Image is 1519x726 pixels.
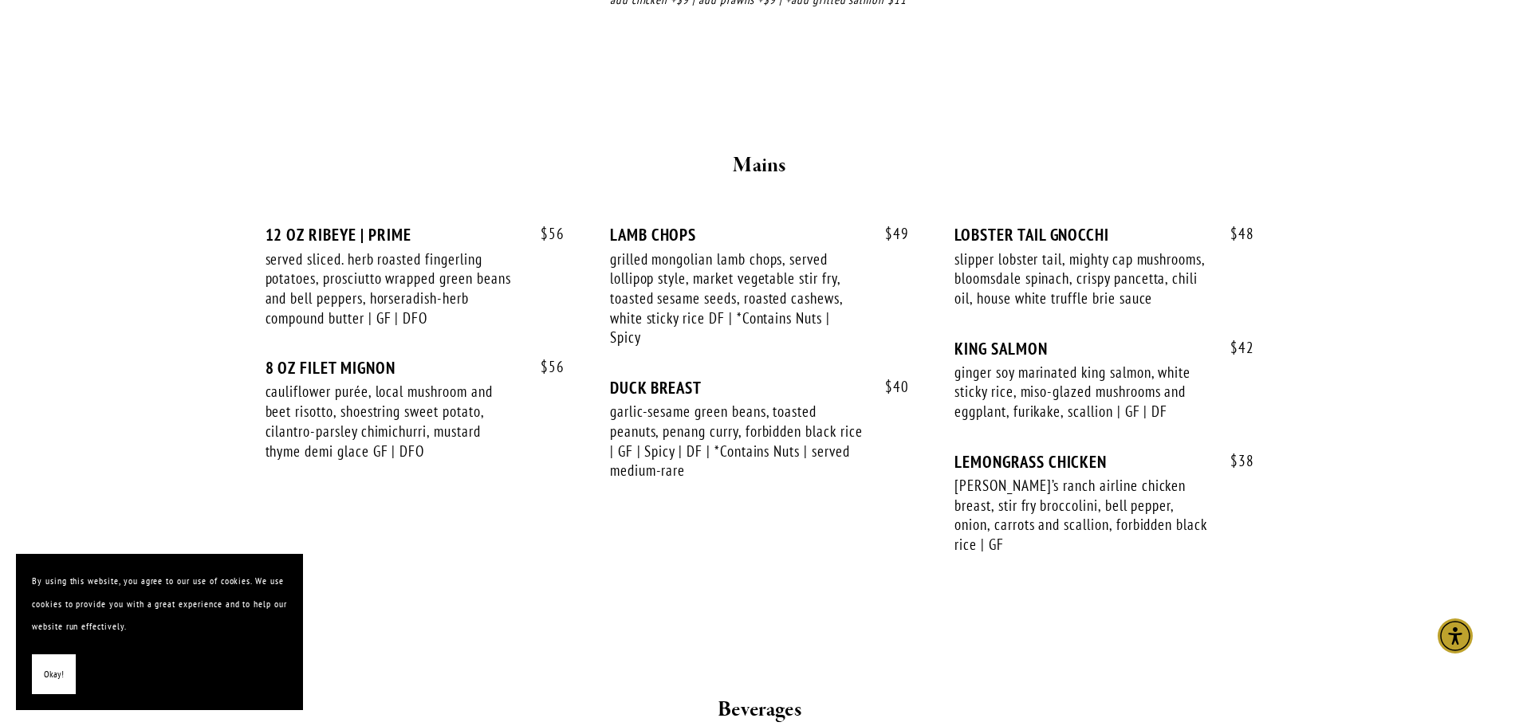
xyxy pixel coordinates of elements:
span: 56 [525,358,565,376]
span: $ [1230,451,1238,470]
div: grilled mongolian lamb chops, served lollipop style, market vegetable stir fry, toasted sesame se... [610,249,864,348]
div: ginger soy marinated king salmon, white sticky rice, miso-glazed mushrooms and eggplant, furikake... [954,363,1208,422]
div: 8 OZ FILET MIGNON [266,358,565,378]
div: [PERSON_NAME]’s ranch airline chicken breast, stir fry broccolini, bell pepper, onion, carrots an... [954,476,1208,555]
span: $ [541,357,549,376]
strong: Beverages [718,696,801,724]
div: served sliced. herb roasted fingerling potatoes, prosciutto wrapped green beans and bell peppers,... [266,249,519,328]
span: 40 [869,378,909,396]
div: KING SALMON [954,339,1253,359]
div: cauliflower purée, local mushroom and beet risotto, shoestring sweet potato, cilantro-parsley chi... [266,382,519,461]
span: Okay! [44,663,64,686]
span: $ [1230,338,1238,357]
span: $ [541,224,549,243]
span: 48 [1214,225,1254,243]
div: slipper lobster tail, mighty cap mushrooms, bloomsdale spinach, crispy pancetta, chili oil, house... [954,249,1208,308]
div: DUCK BREAST [610,378,909,398]
section: Cookie banner [16,554,303,710]
button: Okay! [32,654,76,695]
span: $ [1230,224,1238,243]
span: 38 [1214,452,1254,470]
div: 12 OZ RIBEYE | PRIME [266,225,565,245]
div: LAMB CHOPS [610,225,909,245]
strong: Mains [733,151,786,179]
span: 42 [1214,339,1254,357]
p: By using this website, you agree to our use of cookies. We use cookies to provide you with a grea... [32,570,287,638]
span: 56 [525,225,565,243]
div: LOBSTER TAIL GNOCCHI [954,225,1253,245]
div: Accessibility Menu [1438,618,1473,653]
span: 49 [869,225,909,243]
span: $ [885,224,893,243]
div: garlic-sesame green beans, toasted peanuts, penang curry, forbidden black rice | GF | Spicy | DF ... [610,402,864,481]
div: LEMONGRASS CHICKEN [954,452,1253,472]
span: $ [885,377,893,396]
